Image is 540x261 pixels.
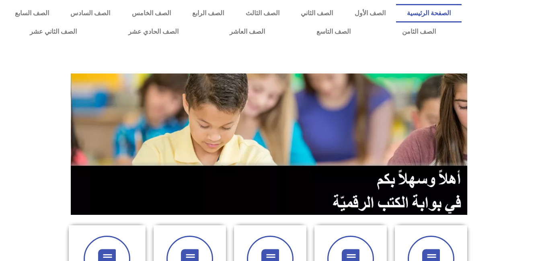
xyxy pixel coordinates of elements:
[291,22,376,41] a: الصف التاسع
[235,4,290,22] a: الصف الثالث
[290,4,343,22] a: الصف الثاني
[396,4,461,22] a: الصفحة الرئيسية
[4,22,103,41] a: الصف الثاني عشر
[204,22,291,41] a: الصف العاشر
[4,4,60,22] a: الصف السابع
[103,22,204,41] a: الصف الحادي عشر
[181,4,234,22] a: الصف الرابع
[121,4,181,22] a: الصف الخامس
[344,4,396,22] a: الصف الأول
[60,4,121,22] a: الصف السادس
[376,22,462,41] a: الصف الثامن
